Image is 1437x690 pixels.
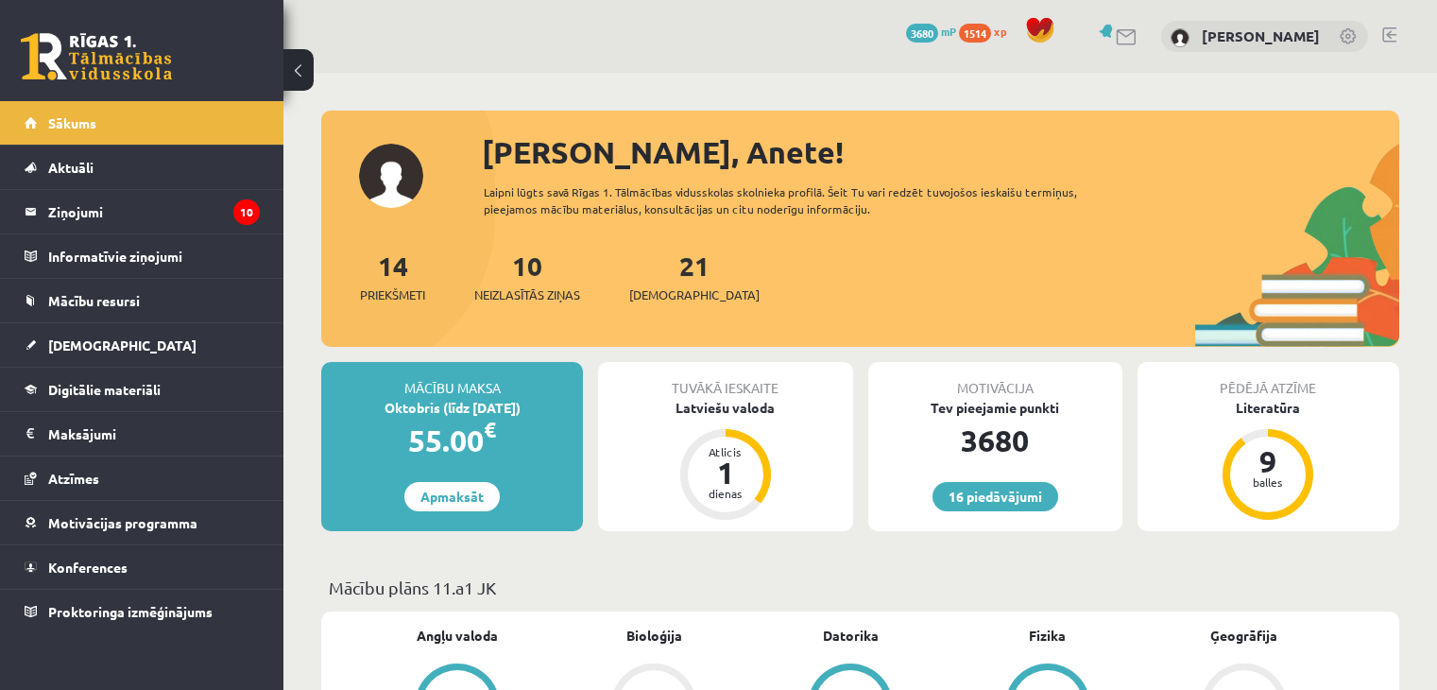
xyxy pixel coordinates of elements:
[484,183,1131,217] div: Laipni lūgts savā Rīgas 1. Tālmācības vidusskolas skolnieka profilā. Šeit Tu vari redzēt tuvojošo...
[48,603,213,620] span: Proktoringa izmēģinājums
[25,457,260,500] a: Atzīmes
[25,190,260,233] a: Ziņojumi10
[474,285,580,304] span: Neizlasītās ziņas
[321,418,583,463] div: 55.00
[25,501,260,544] a: Motivācijas programma
[906,24,938,43] span: 3680
[321,398,583,418] div: Oktobris (līdz [DATE])
[25,590,260,633] a: Proktoringa izmēģinājums
[941,24,956,39] span: mP
[697,446,754,457] div: Atlicis
[629,285,760,304] span: [DEMOGRAPHIC_DATA]
[474,249,580,304] a: 10Neizlasītās ziņas
[48,114,96,131] span: Sākums
[959,24,991,43] span: 1514
[48,559,128,576] span: Konferences
[1202,26,1320,45] a: [PERSON_NAME]
[1240,476,1296,488] div: balles
[48,292,140,309] span: Mācību resursi
[959,24,1016,39] a: 1514 xp
[329,575,1392,600] p: Mācību plāns 11.a1 JK
[629,249,760,304] a: 21[DEMOGRAPHIC_DATA]
[48,190,260,233] legend: Ziņojumi
[868,398,1122,418] div: Tev pieejamie punkti
[25,545,260,589] a: Konferences
[233,199,260,225] i: 10
[906,24,956,39] a: 3680 mP
[360,285,425,304] span: Priekšmeti
[25,323,260,367] a: [DEMOGRAPHIC_DATA]
[1138,398,1399,523] a: Literatūra 9 balles
[404,482,500,511] a: Apmaksāt
[48,514,197,531] span: Motivācijas programma
[25,234,260,278] a: Informatīvie ziņojumi
[48,336,197,354] span: [DEMOGRAPHIC_DATA]
[697,488,754,499] div: dienas
[25,412,260,456] a: Maksājumi
[482,129,1399,175] div: [PERSON_NAME], Anete!
[868,362,1122,398] div: Motivācija
[626,626,682,646] a: Bioloģija
[25,279,260,322] a: Mācību resursi
[48,234,260,278] legend: Informatīvie ziņojumi
[48,470,99,487] span: Atzīmes
[823,626,879,646] a: Datorika
[1210,626,1277,646] a: Ģeogrāfija
[697,457,754,488] div: 1
[1029,626,1066,646] a: Fizika
[868,418,1122,463] div: 3680
[484,416,496,443] span: €
[1240,446,1296,476] div: 9
[1171,28,1189,47] img: Anete Krastiņa
[1138,398,1399,418] div: Literatūra
[598,398,852,418] div: Latviešu valoda
[598,362,852,398] div: Tuvākā ieskaite
[48,412,260,456] legend: Maksājumi
[48,381,161,398] span: Digitālie materiāli
[417,626,498,646] a: Angļu valoda
[25,101,260,145] a: Sākums
[598,398,852,523] a: Latviešu valoda Atlicis 1 dienas
[321,362,583,398] div: Mācību maksa
[48,159,94,176] span: Aktuāli
[994,24,1006,39] span: xp
[932,482,1058,511] a: 16 piedāvājumi
[1138,362,1399,398] div: Pēdējā atzīme
[21,33,172,80] a: Rīgas 1. Tālmācības vidusskola
[25,368,260,411] a: Digitālie materiāli
[25,146,260,189] a: Aktuāli
[360,249,425,304] a: 14Priekšmeti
